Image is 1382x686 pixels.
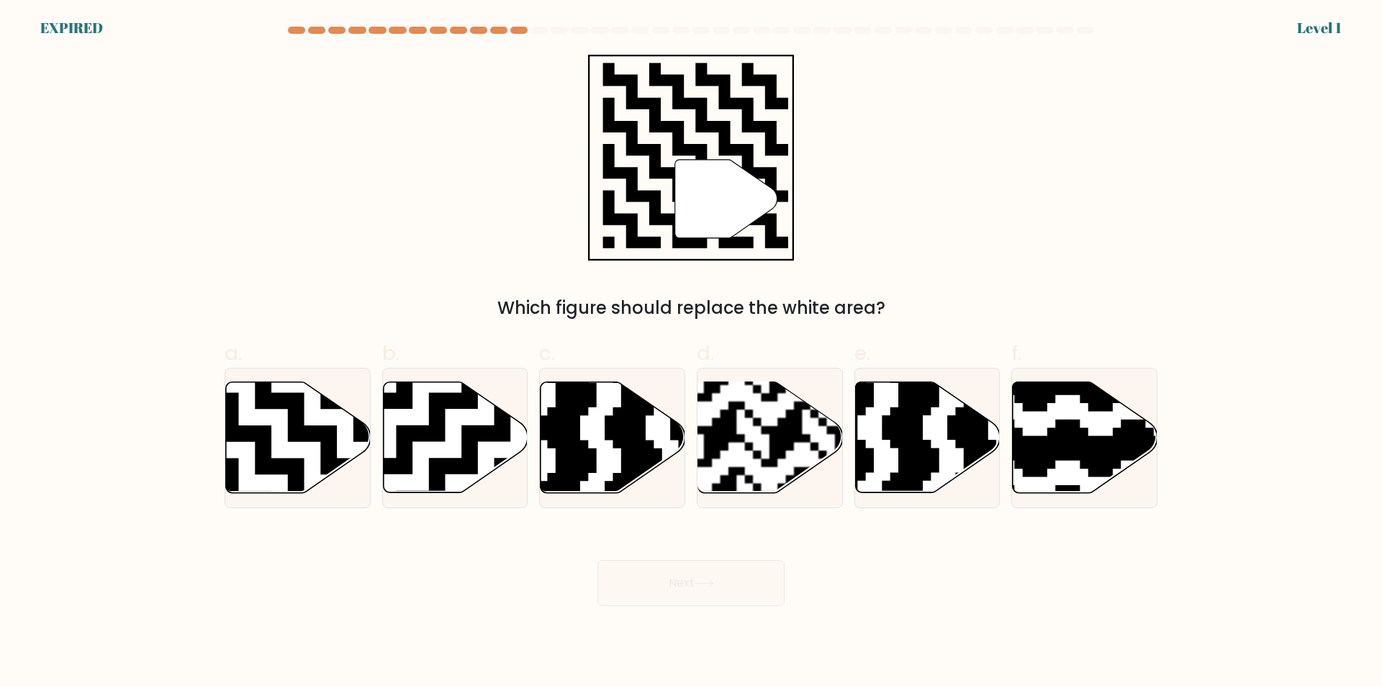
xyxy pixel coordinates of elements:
[675,160,777,238] g: "
[40,17,103,39] div: EXPIRED
[539,339,555,367] span: c.
[1011,339,1021,367] span: f.
[382,339,399,367] span: b.
[697,339,714,367] span: d.
[233,295,1149,321] div: Which figure should replace the white area?
[1297,17,1342,39] div: Level 1
[854,339,870,367] span: e.
[225,339,242,367] span: a.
